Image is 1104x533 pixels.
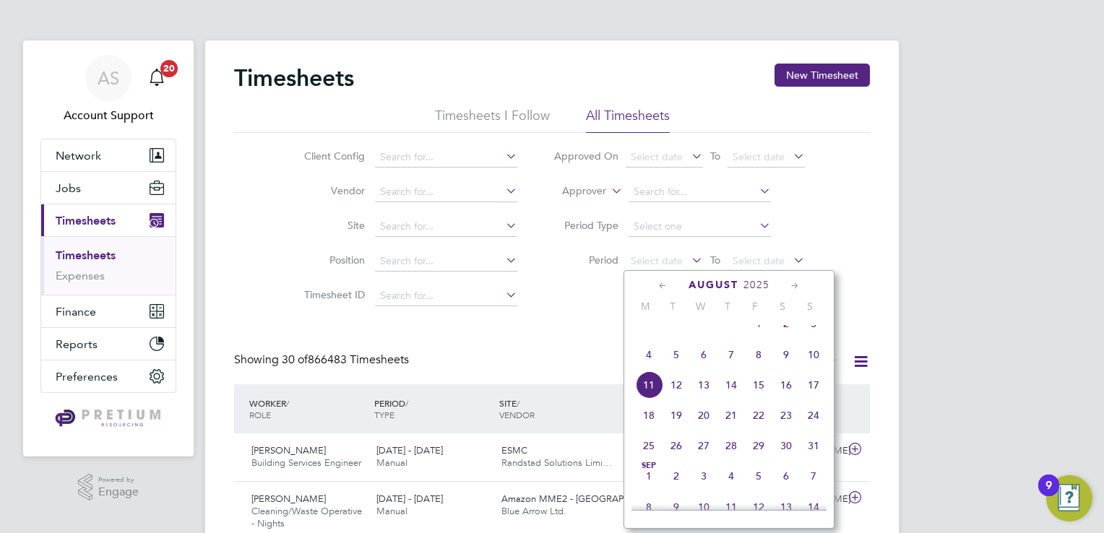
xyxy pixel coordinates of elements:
[56,248,116,262] a: Timesheets
[663,341,690,368] span: 5
[375,286,517,306] input: Search for...
[745,462,772,490] span: 5
[56,370,118,383] span: Preferences
[56,214,116,227] span: Timesheets
[733,150,785,163] span: Select date
[517,397,519,409] span: /
[772,432,800,459] span: 30
[249,409,271,420] span: ROLE
[51,407,165,430] img: pretium-logo-retina.png
[717,462,745,490] span: 4
[690,462,717,490] span: 3
[405,397,408,409] span: /
[771,355,838,369] label: All
[553,149,618,162] label: Approved On
[796,300,824,313] span: S
[717,402,745,429] span: 21
[501,505,566,517] span: Blue Arrow Ltd.
[620,487,695,511] div: £613.47
[635,341,663,368] span: 4
[501,456,612,469] span: Randstad Solutions Limi…
[251,505,362,529] span: Cleaning/Waste Operative - Nights
[40,407,176,430] a: Go to home page
[251,456,361,469] span: Building Services Engineer
[635,432,663,459] span: 25
[745,341,772,368] span: 8
[717,341,745,368] span: 7
[717,493,745,521] span: 11
[40,107,176,124] span: Account Support
[800,462,827,490] span: 7
[745,493,772,521] span: 12
[659,300,686,313] span: T
[800,402,827,429] span: 24
[1045,485,1052,504] div: 9
[282,352,409,367] span: 866483 Timesheets
[690,371,717,399] span: 13
[56,269,105,282] a: Expenses
[635,371,663,399] span: 11
[501,493,670,505] span: Amazon MME2 - [GEOGRAPHIC_DATA]
[142,55,171,101] a: 20
[435,107,550,133] li: Timesheets I Follow
[376,444,443,456] span: [DATE] - [DATE]
[300,219,365,232] label: Site
[246,390,371,428] div: WORKER
[41,360,176,392] button: Preferences
[690,402,717,429] span: 20
[499,409,535,420] span: VENDOR
[706,147,725,165] span: To
[56,149,101,162] span: Network
[745,402,772,429] span: 22
[234,352,412,368] div: Showing
[772,462,800,490] span: 6
[663,462,690,490] span: 2
[631,150,683,163] span: Select date
[282,352,308,367] span: 30 of
[635,493,663,521] span: 8
[714,300,741,313] span: T
[629,217,771,237] input: Select one
[1046,475,1092,521] button: Open Resource Center, 9 new notifications
[717,371,745,399] span: 14
[41,328,176,360] button: Reports
[41,204,176,236] button: Timesheets
[40,55,176,124] a: ASAccount Support
[300,253,365,266] label: Position
[376,456,407,469] span: Manual
[98,474,139,486] span: Powered by
[586,107,670,133] li: All Timesheets
[98,486,139,498] span: Engage
[800,341,827,368] span: 10
[800,371,827,399] span: 17
[775,64,870,87] button: New Timesheet
[23,40,194,456] nav: Main navigation
[631,254,683,267] span: Select date
[553,219,618,232] label: Period Type
[300,149,365,162] label: Client Config
[769,300,796,313] span: S
[733,254,785,267] span: Select date
[78,474,139,501] a: Powered byEngage
[375,182,517,202] input: Search for...
[663,371,690,399] span: 12
[300,184,365,197] label: Vendor
[56,337,98,351] span: Reports
[717,432,745,459] span: 28
[772,402,800,429] span: 23
[300,288,365,301] label: Timesheet ID
[635,462,663,490] span: 1
[686,300,714,313] span: W
[663,402,690,429] span: 19
[690,341,717,368] span: 6
[251,493,326,505] span: [PERSON_NAME]
[663,493,690,521] span: 9
[541,184,606,199] label: Approver
[663,432,690,459] span: 26
[56,181,81,195] span: Jobs
[251,444,326,456] span: [PERSON_NAME]
[772,341,800,368] span: 9
[375,147,517,168] input: Search for...
[741,300,769,313] span: F
[375,217,517,237] input: Search for...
